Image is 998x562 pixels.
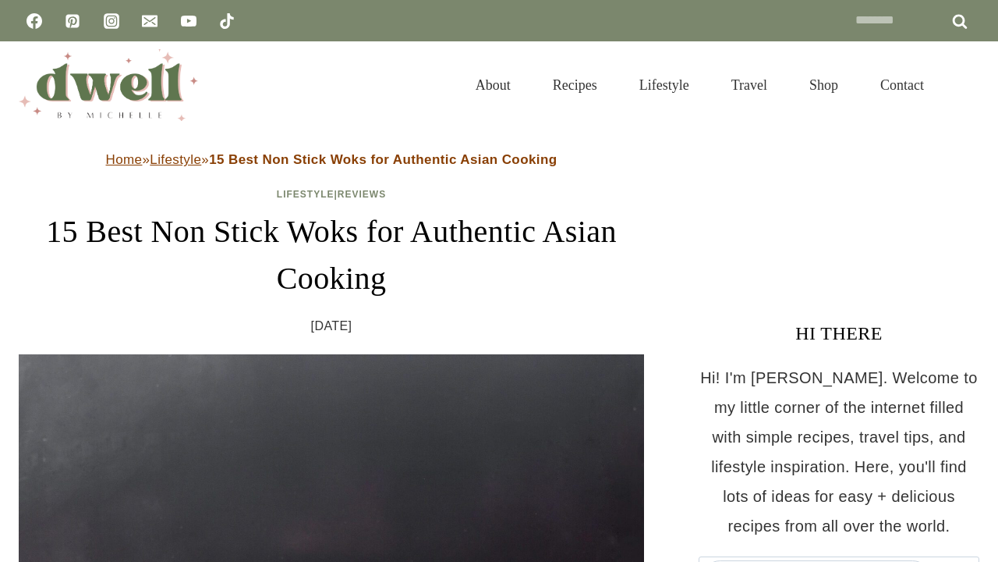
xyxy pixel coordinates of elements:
button: View Search Form [953,72,979,98]
a: Email [134,5,165,37]
time: [DATE] [311,315,352,338]
a: TikTok [211,5,242,37]
a: Pinterest [57,5,88,37]
a: Reviews [338,189,386,200]
p: Hi! I'm [PERSON_NAME]. Welcome to my little corner of the internet filled with simple recipes, tr... [699,363,979,541]
a: Recipes [532,58,618,112]
strong: 15 Best Non Stick Woks for Authentic Asian Cooking [209,152,557,167]
span: » » [106,152,557,167]
h1: 15 Best Non Stick Woks for Authentic Asian Cooking [19,208,644,302]
a: Home [106,152,143,167]
a: YouTube [173,5,204,37]
a: Lifestyle [277,189,334,200]
a: Lifestyle [150,152,201,167]
a: Travel [710,58,788,112]
a: Facebook [19,5,50,37]
a: Contact [859,58,945,112]
h3: HI THERE [699,319,979,347]
img: DWELL by michelle [19,49,198,121]
span: | [277,189,386,200]
a: Shop [788,58,859,112]
nav: Primary Navigation [455,58,945,112]
a: Lifestyle [618,58,710,112]
a: About [455,58,532,112]
a: Instagram [96,5,127,37]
